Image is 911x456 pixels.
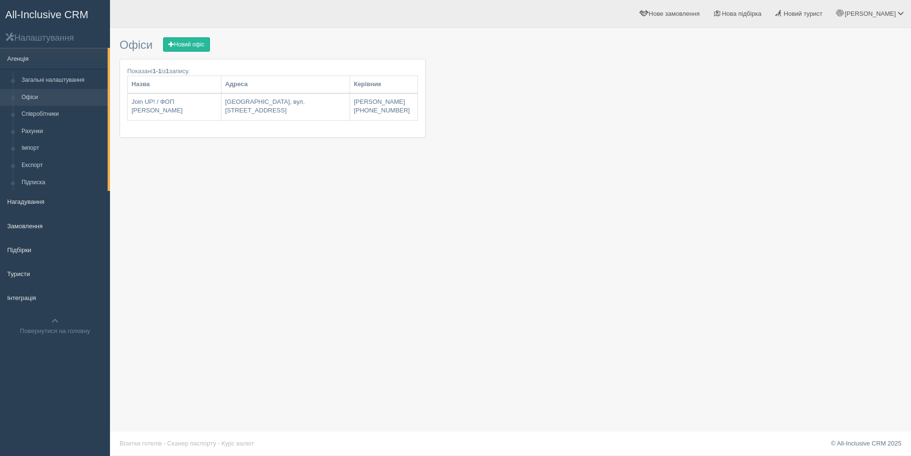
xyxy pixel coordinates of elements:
a: Візитки готелів [120,440,162,447]
th: Назва [128,76,221,93]
span: · [218,440,220,447]
span: [PERSON_NAME] [845,10,896,17]
span: All-Inclusive CRM [5,9,88,21]
a: [GEOGRAPHIC_DATA], вул. [STREET_ADDRESS] [221,94,350,120]
span: Нове замовлення [649,10,700,17]
a: Експорт [17,157,108,174]
span: Офіси [120,38,153,51]
a: Загальні налаштування [17,72,108,89]
span: Нова підбірка [722,10,762,17]
div: Показані із запису. [127,67,418,76]
a: Імпорт [17,140,108,157]
b: 1 [166,67,169,75]
a: Сканер паспорту [167,440,216,447]
b: 1-1 [153,67,162,75]
a: Новий офіс [163,37,210,52]
span: · [164,440,165,447]
a: Join UP! / ФОП [PERSON_NAME] [128,94,221,120]
a: Підписка [17,174,108,191]
a: Співробітники [17,106,108,123]
a: All-Inclusive CRM [0,0,110,27]
a: Офіси [17,89,108,106]
a: © All-Inclusive CRM 2025 [831,440,901,447]
th: Адреса [221,76,350,93]
th: Керівник [350,76,417,93]
a: Курс валют [221,440,254,447]
a: Рахунки [17,123,108,140]
span: Новий турист [784,10,823,17]
a: [PERSON_NAME][PHONE_NUMBER] [350,94,417,120]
